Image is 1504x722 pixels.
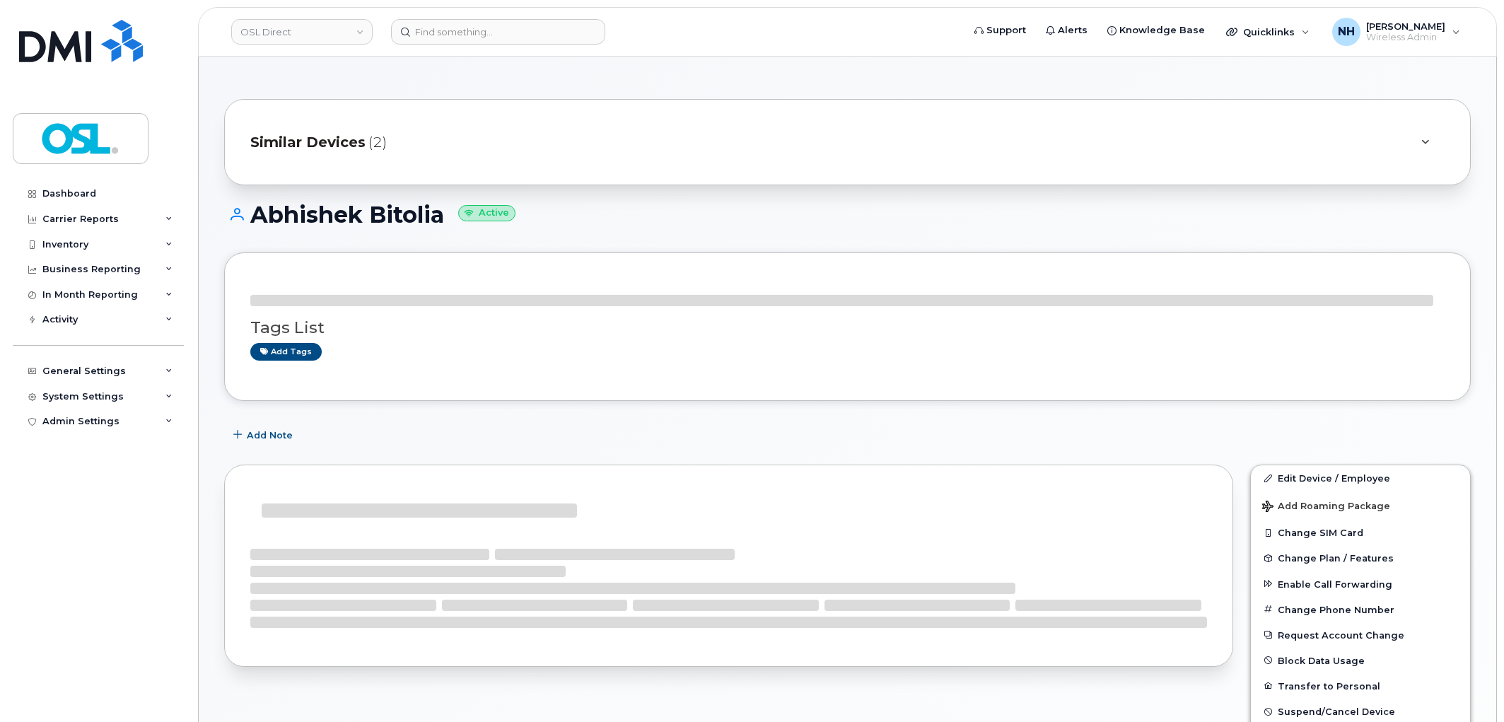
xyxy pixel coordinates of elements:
[1251,673,1470,699] button: Transfer to Personal
[1251,622,1470,648] button: Request Account Change
[1262,501,1390,514] span: Add Roaming Package
[250,343,322,361] a: Add tags
[224,422,305,448] button: Add Note
[247,429,293,442] span: Add Note
[250,319,1445,337] h3: Tags List
[1251,571,1470,597] button: Enable Call Forwarding
[1278,553,1394,564] span: Change Plan / Features
[458,205,515,221] small: Active
[1278,578,1392,589] span: Enable Call Forwarding
[1251,545,1470,571] button: Change Plan / Features
[224,202,1471,227] h1: Abhishek Bitolia
[250,132,366,153] span: Similar Devices
[1251,520,1470,545] button: Change SIM Card
[1251,465,1470,491] a: Edit Device / Employee
[1251,597,1470,622] button: Change Phone Number
[1251,648,1470,673] button: Block Data Usage
[1251,491,1470,520] button: Add Roaming Package
[1278,706,1395,717] span: Suspend/Cancel Device
[368,132,387,153] span: (2)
